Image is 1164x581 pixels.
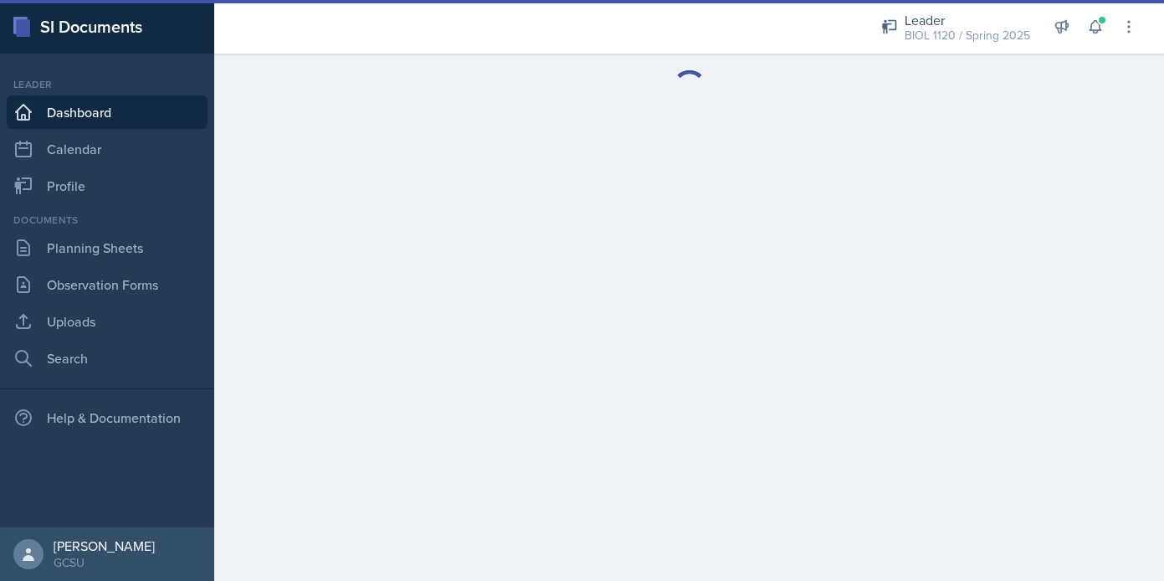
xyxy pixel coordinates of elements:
div: Leader [7,77,208,92]
a: Dashboard [7,95,208,129]
a: Planning Sheets [7,231,208,265]
div: [PERSON_NAME] [54,537,155,554]
div: Documents [7,213,208,228]
div: BIOL 1120 / Spring 2025 [905,27,1030,44]
a: Observation Forms [7,268,208,301]
a: Uploads [7,305,208,338]
a: Profile [7,169,208,203]
a: Calendar [7,132,208,166]
div: GCSU [54,554,155,571]
a: Search [7,342,208,375]
div: Help & Documentation [7,401,208,434]
div: Leader [905,10,1030,30]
